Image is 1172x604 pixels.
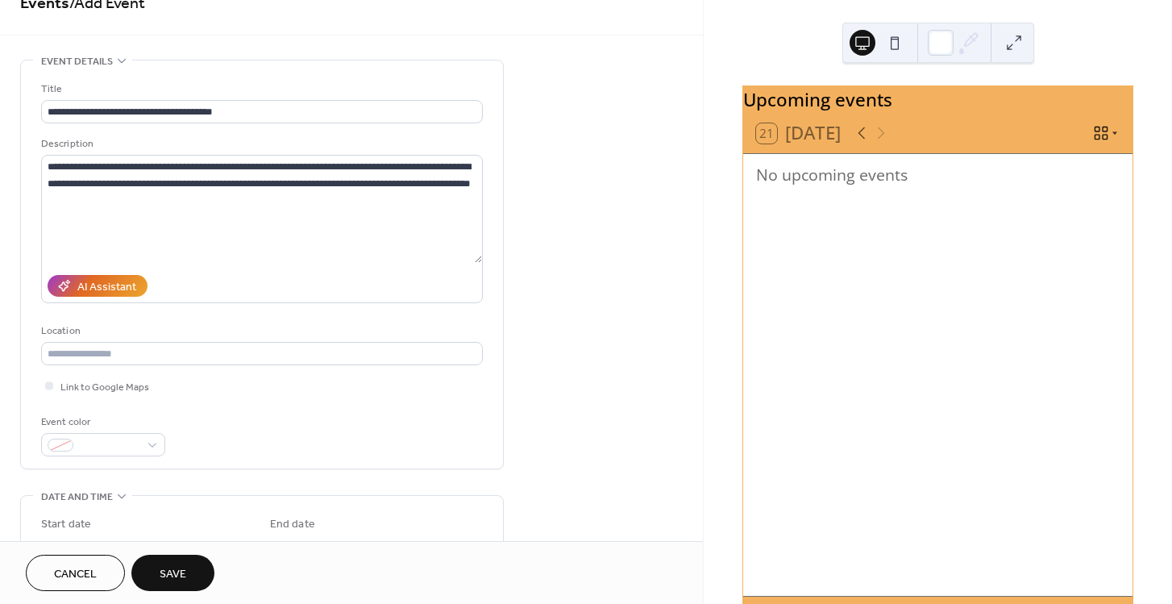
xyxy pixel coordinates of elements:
[48,275,148,297] button: AI Assistant
[41,516,91,533] div: Start date
[756,164,1120,185] div: No upcoming events
[41,323,480,339] div: Location
[270,516,315,533] div: End date
[26,555,125,591] button: Cancel
[41,53,113,70] span: Event details
[131,555,214,591] button: Save
[387,537,409,554] span: Time
[41,537,63,554] span: Date
[160,566,186,583] span: Save
[77,279,136,296] div: AI Assistant
[270,537,292,554] span: Date
[158,537,181,554] span: Time
[41,489,113,506] span: Date and time
[54,566,97,583] span: Cancel
[41,135,480,152] div: Description
[743,86,1133,114] div: Upcoming events
[60,379,149,396] span: Link to Google Maps
[41,81,480,98] div: Title
[41,414,162,431] div: Event color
